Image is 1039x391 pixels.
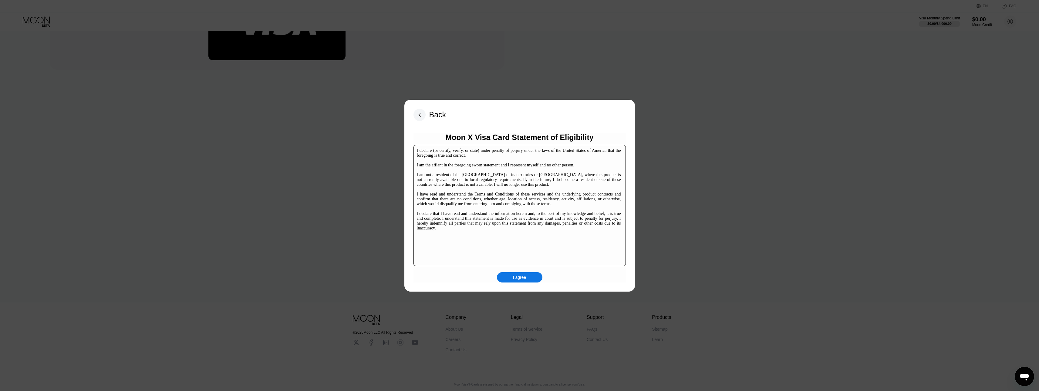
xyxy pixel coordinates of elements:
div: Back [413,109,446,121]
iframe: Button to launch messaging window [1015,367,1034,386]
div: I declare (or certify, verify, or state) under penalty of perjury under the laws of the United St... [417,148,621,231]
div: I agree [497,272,542,282]
div: I agree [513,275,526,280]
div: Back [429,110,446,119]
div: Moon X Visa Card Statement of Eligibility [445,133,594,142]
